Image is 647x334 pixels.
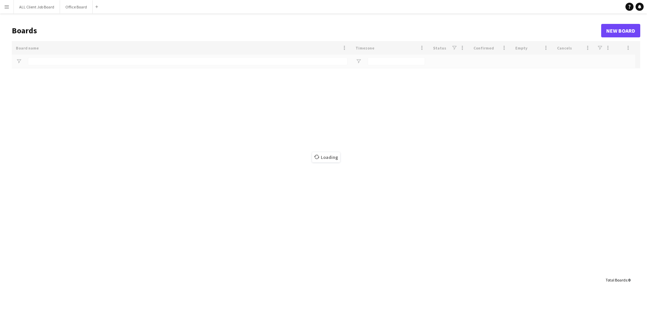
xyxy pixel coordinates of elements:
[60,0,93,13] button: Office Board
[606,277,627,282] span: Total Boards
[628,277,630,282] span: 0
[606,273,630,287] div: :
[12,26,601,36] h1: Boards
[14,0,60,13] button: ALL Client Job Board
[601,24,640,37] a: New Board
[312,152,340,162] span: Loading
